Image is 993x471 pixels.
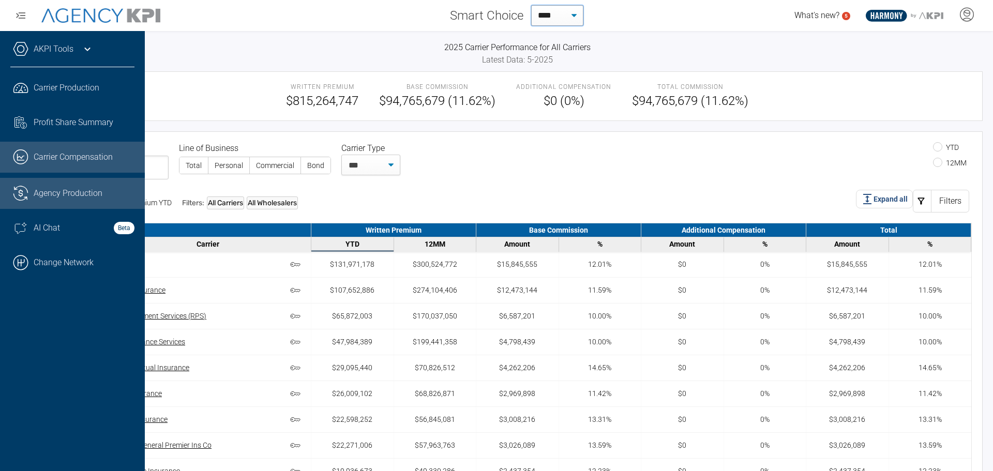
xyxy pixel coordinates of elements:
[842,12,850,20] a: 5
[760,388,770,399] div: 0%
[516,92,611,110] span: $0 (0%)
[286,92,358,110] span: $815,264,747
[311,223,476,237] div: Written Premium
[678,362,686,373] div: $0
[341,142,389,155] label: Carrier Type
[794,10,839,20] span: What's new?
[330,259,374,270] div: $131,971,178
[760,414,770,425] div: 0%
[588,285,611,296] div: 11.59%
[827,285,867,296] div: $12,473,144
[110,362,189,373] a: Liberty Mutual Insurance
[678,337,686,347] div: $0
[919,337,942,347] div: 10.00%
[588,440,611,451] div: 13.59%
[499,388,535,399] div: $2,969,898
[760,285,770,296] div: 0%
[499,414,535,425] div: $3,008,216
[760,362,770,373] div: 0%
[562,240,639,248] div: %
[874,194,908,205] span: Expand all
[845,13,848,19] text: 5
[332,388,372,399] div: $26,009,102
[476,223,641,237] div: Base Commission
[301,157,330,174] label: Bond
[34,116,113,129] span: Profit Share Summary
[415,414,455,425] div: $56,845,081
[678,259,686,270] div: $0
[727,240,804,248] div: %
[678,311,686,322] div: $0
[379,92,495,110] span: $94,765,679 (11.62%)
[919,285,942,296] div: 11.59%
[332,440,372,451] div: $22,271,006
[114,222,134,234] strong: Beta
[110,337,185,347] a: CRC Insurance Services
[827,259,867,270] div: $15,845,555
[415,362,455,373] div: $70,826,512
[588,362,611,373] div: 14.65%
[34,82,99,94] span: Carrier Production
[182,196,298,209] div: Filters:
[63,199,172,207] label: Rank by Written Premium YTD
[919,311,942,322] div: 10.00%
[499,311,535,322] div: $6,587,201
[247,196,298,209] div: All Wholesalers
[892,240,969,248] div: %
[41,8,160,23] img: AgencyKPI
[415,440,455,451] div: $57,963,763
[760,311,770,322] div: 0%
[829,362,865,373] div: $4,262,206
[290,311,306,322] span: Core carrier
[413,285,457,296] div: $274,104,406
[52,41,983,54] h3: 2025 Carrier Performance for All Carriers
[588,337,611,347] div: 10.00%
[332,311,372,322] div: $65,872,003
[588,259,611,270] div: 12.01%
[919,362,942,373] div: 14.65%
[290,260,306,270] span: Core carrier
[290,363,306,373] span: Core carrier
[499,337,535,347] div: $4,798,439
[829,311,865,322] div: $6,587,201
[379,82,495,92] span: Base Commission
[497,285,537,296] div: $12,473,144
[497,259,537,270] div: $15,845,555
[290,337,306,347] span: Core carrier
[110,311,206,322] a: Risk Placement Services (RPS)
[919,440,942,451] div: 13.59%
[413,311,457,322] div: $170,037,050
[829,440,865,451] div: $3,026,089
[516,82,611,92] span: Additional Compensation
[829,414,865,425] div: $3,008,216
[829,337,865,347] div: $4,798,439
[314,240,391,248] div: YTD
[632,82,748,92] span: Total Commission
[34,43,73,55] a: AKPI Tools
[290,440,306,451] span: Core carrier
[678,388,686,399] div: $0
[632,92,748,110] span: $94,765,679 (11.62%)
[933,143,959,151] label: YTD
[425,240,445,248] span: 12 months data from the last reported month
[588,311,611,322] div: 10.00%
[450,6,523,25] span: Smart Choice
[34,222,60,234] span: AI Chat
[332,414,372,425] div: $22,598,252
[809,240,886,248] div: Amount
[919,388,942,399] div: 11.42%
[931,190,969,212] div: Filters
[644,240,721,248] div: Amount
[678,440,686,451] div: $0
[179,142,331,155] legend: Line of Business
[110,440,212,451] a: National General Premier Ins Co
[856,190,913,208] button: Expand all
[332,337,372,347] div: $47,984,389
[330,285,374,296] div: $107,652,886
[107,240,308,248] div: Carrier
[34,187,102,200] span: Agency Production
[208,157,249,174] label: Personal
[290,389,306,399] span: Core carrier
[641,223,806,237] div: Additional Compensation
[332,362,372,373] div: $29,095,440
